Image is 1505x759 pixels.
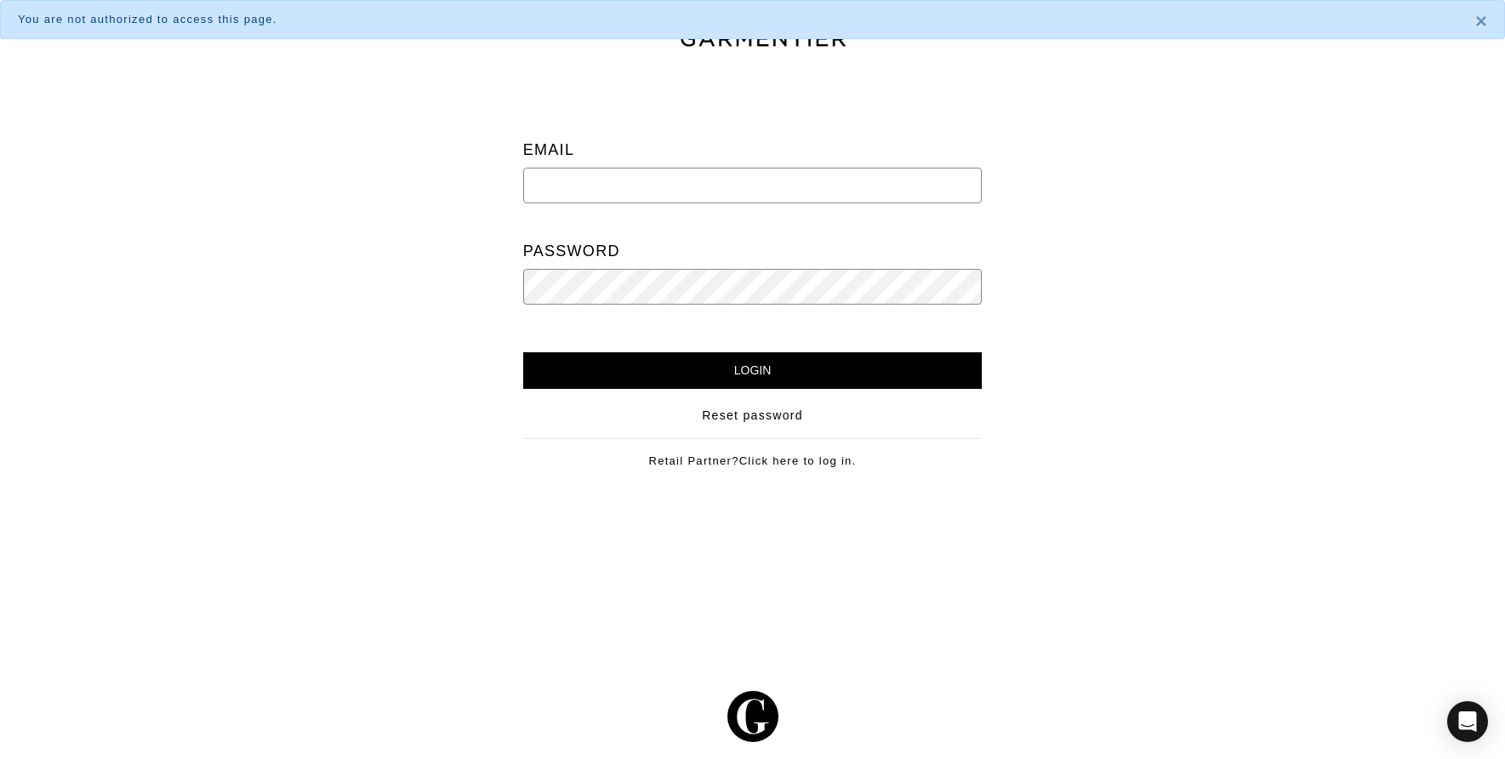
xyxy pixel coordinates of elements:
span: × [1475,9,1487,32]
a: Reset password [702,407,803,425]
label: Password [523,234,620,269]
input: Login [523,352,983,389]
div: Retail Partner? [523,438,983,470]
a: Click here to log in. [739,454,857,467]
div: Open Intercom Messenger [1447,701,1488,742]
div: You are not authorized to access this page. [18,11,1450,28]
img: g-602364139e5867ba59c769ce4266a9601a3871a1516a6a4c3533f4bc45e69684.svg [727,691,778,742]
label: Email [523,133,575,168]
